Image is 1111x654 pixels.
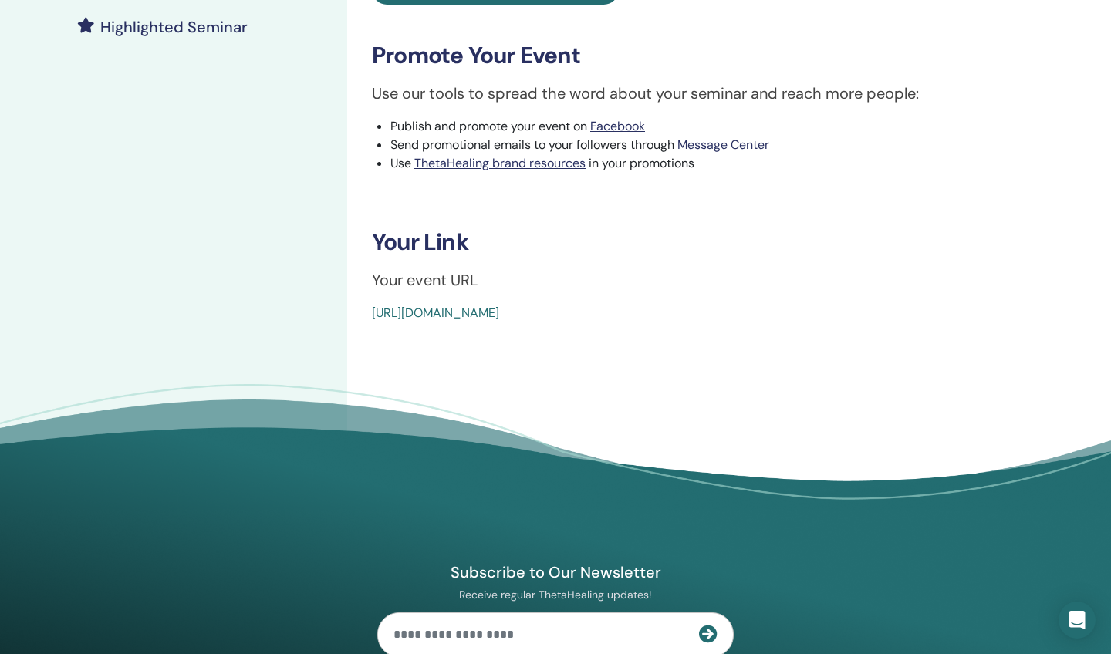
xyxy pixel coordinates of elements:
[372,305,499,321] a: [URL][DOMAIN_NAME]
[372,42,1063,69] h3: Promote Your Event
[390,154,1063,173] li: Use in your promotions
[414,155,586,171] a: ThetaHealing brand resources
[390,117,1063,136] li: Publish and promote your event on
[100,18,248,36] h4: Highlighted Seminar
[372,82,1063,105] p: Use our tools to spread the word about your seminar and reach more people:
[390,136,1063,154] li: Send promotional emails to your followers through
[377,562,734,582] h4: Subscribe to Our Newsletter
[590,118,645,134] a: Facebook
[372,228,1063,256] h3: Your Link
[372,268,1063,292] p: Your event URL
[677,137,769,153] a: Message Center
[377,588,734,602] p: Receive regular ThetaHealing updates!
[1059,602,1096,639] div: Open Intercom Messenger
